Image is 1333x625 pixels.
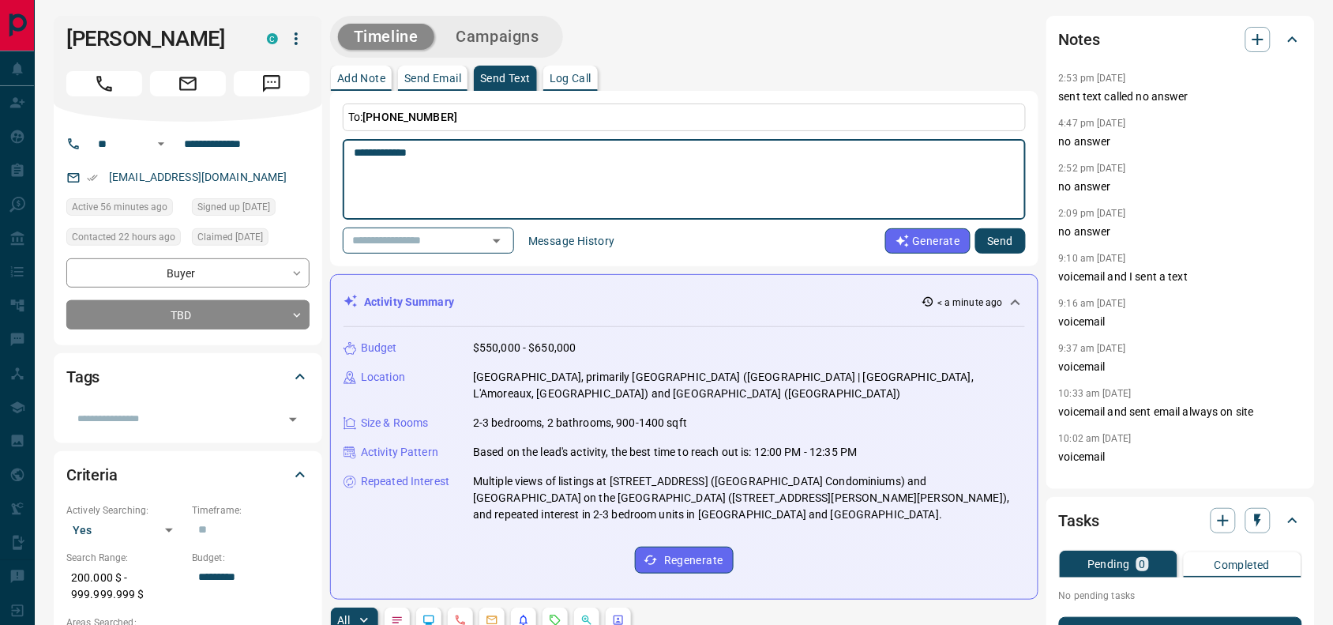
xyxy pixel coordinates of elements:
[234,71,310,96] span: Message
[66,551,184,565] p: Search Range:
[364,294,454,311] p: Activity Summary
[87,172,98,183] svg: Email Verified
[66,228,184,250] div: Tue Oct 14 2025
[1059,433,1132,444] p: 10:02 am [DATE]
[1059,208,1126,219] p: 2:09 pm [DATE]
[404,73,461,84] p: Send Email
[66,456,310,494] div: Criteria
[473,369,1025,402] p: [GEOGRAPHIC_DATA], primarily [GEOGRAPHIC_DATA] ([GEOGRAPHIC_DATA] | [GEOGRAPHIC_DATA], L'Amoreaux...
[1059,73,1126,84] p: 2:53 pm [DATE]
[1059,502,1302,540] div: Tasks
[338,24,434,50] button: Timeline
[152,134,171,153] button: Open
[1059,224,1302,240] p: no answer
[197,199,270,215] span: Signed up [DATE]
[197,229,263,245] span: Claimed [DATE]
[486,230,508,252] button: Open
[66,198,184,220] div: Wed Oct 15 2025
[1059,88,1302,105] p: sent text called no answer
[192,228,310,250] div: Sun Sep 14 2025
[937,296,1003,310] p: < a minute ago
[150,71,226,96] span: Email
[473,340,576,356] p: $550,000 - $650,000
[550,73,591,84] p: Log Call
[1059,359,1302,375] p: voicemail
[66,518,184,543] div: Yes
[473,415,687,431] p: 2-3 bedrooms, 2 bathrooms, 900-1400 sqft
[1059,27,1100,52] h2: Notes
[1215,559,1271,570] p: Completed
[66,26,243,51] h1: [PERSON_NAME]
[361,444,438,461] p: Activity Pattern
[1059,298,1126,309] p: 9:16 am [DATE]
[1140,559,1146,570] p: 0
[1059,118,1126,129] p: 4:47 pm [DATE]
[66,462,118,488] h2: Criteria
[519,228,625,254] button: Message History
[1059,253,1126,264] p: 9:10 am [DATE]
[1087,559,1130,570] p: Pending
[361,340,397,356] p: Budget
[361,473,449,490] p: Repeated Interest
[267,33,278,44] div: condos.ca
[1059,404,1302,420] p: voicemail and sent email always on site
[361,369,405,386] p: Location
[361,415,429,431] p: Size & Rooms
[975,228,1026,254] button: Send
[1059,508,1099,533] h2: Tasks
[344,288,1025,317] div: Activity Summary< a minute ago
[66,300,310,329] div: TBD
[1059,449,1302,465] p: voicemail
[473,444,858,461] p: Based on the lead's activity, the best time to reach out is: 12:00 PM - 12:35 PM
[1059,269,1302,285] p: voicemail and I sent a text
[66,71,142,96] span: Call
[282,409,304,431] button: Open
[66,358,310,396] div: Tags
[885,228,971,254] button: Generate
[343,104,1026,131] p: To:
[441,24,555,50] button: Campaigns
[1059,134,1302,150] p: no answer
[1059,314,1302,330] p: voicemail
[192,198,310,220] div: Wed Jul 22 2015
[1059,21,1302,58] div: Notes
[1059,388,1132,399] p: 10:33 am [DATE]
[66,364,100,390] h2: Tags
[66,565,184,608] p: 200.000 $ - 999.999.999 $
[362,111,457,123] span: [PHONE_NUMBER]
[473,473,1025,523] p: Multiple views of listings at [STREET_ADDRESS] ([GEOGRAPHIC_DATA] Condominiums) and [GEOGRAPHIC_D...
[1059,343,1126,354] p: 9:37 am [DATE]
[1059,584,1302,608] p: No pending tasks
[480,73,531,84] p: Send Text
[66,258,310,288] div: Buyer
[1059,478,1126,489] p: 8:22 am [DATE]
[109,171,287,183] a: [EMAIL_ADDRESS][DOMAIN_NAME]
[635,547,734,574] button: Regenerate
[72,229,175,245] span: Contacted 22 hours ago
[66,503,184,518] p: Actively Searching:
[1059,163,1126,174] p: 2:52 pm [DATE]
[192,551,310,565] p: Budget:
[337,73,385,84] p: Add Note
[72,199,167,215] span: Active 56 minutes ago
[1059,179,1302,195] p: no answer
[192,503,310,518] p: Timeframe:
